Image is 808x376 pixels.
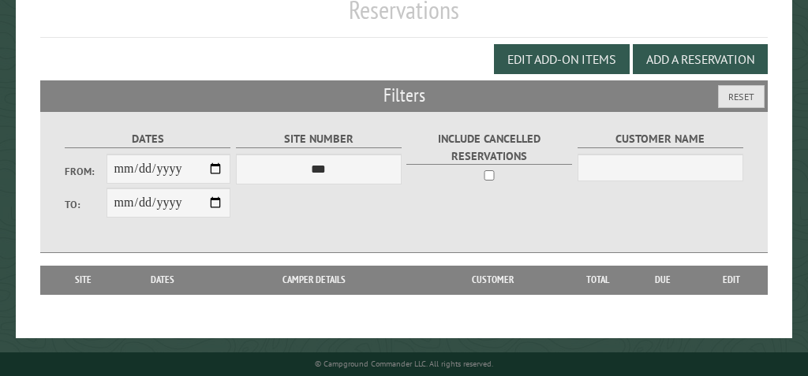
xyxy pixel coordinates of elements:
[65,197,107,212] label: To:
[208,266,420,294] th: Camper Details
[494,44,630,74] button: Edit Add-on Items
[65,130,230,148] label: Dates
[633,44,768,74] button: Add a Reservation
[315,359,493,369] small: © Campground Commander LLC. All rights reserved.
[65,164,107,179] label: From:
[118,266,208,294] th: Dates
[578,130,743,148] label: Customer Name
[567,266,630,294] th: Total
[420,266,566,294] th: Customer
[696,266,768,294] th: Edit
[40,80,768,110] h2: Filters
[48,266,118,294] th: Site
[718,85,765,108] button: Reset
[630,266,697,294] th: Due
[236,130,402,148] label: Site Number
[406,130,572,165] label: Include Cancelled Reservations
